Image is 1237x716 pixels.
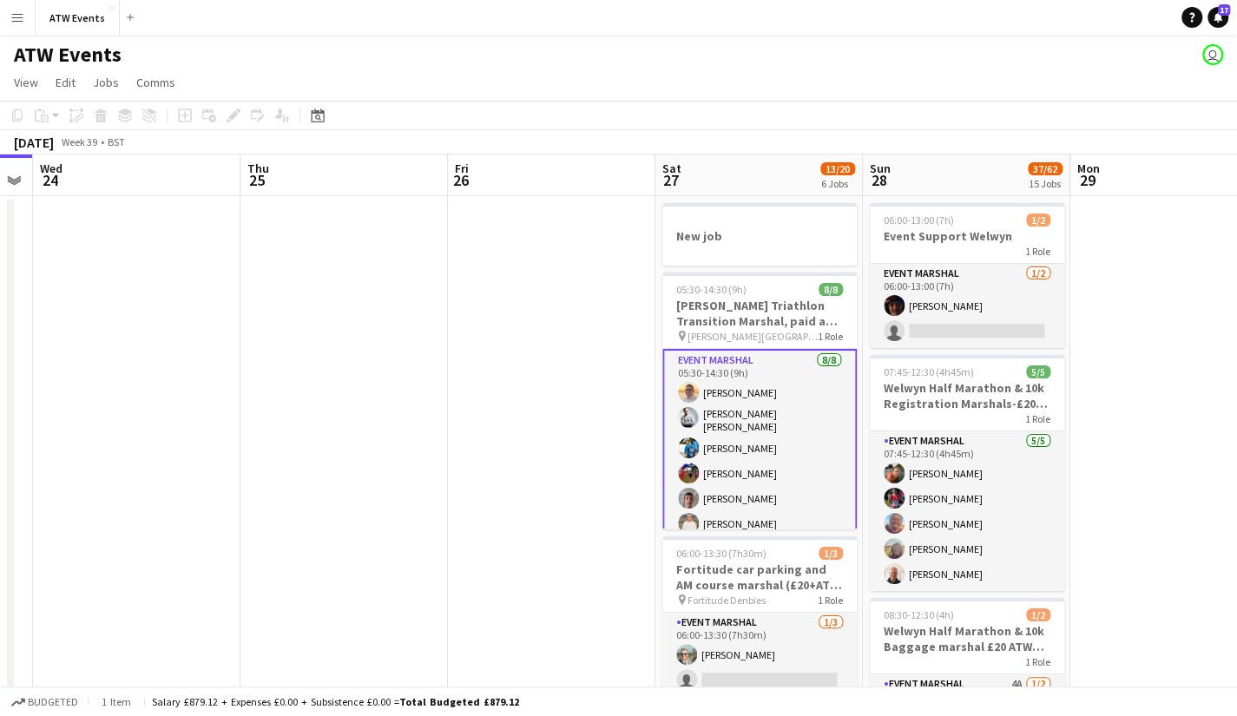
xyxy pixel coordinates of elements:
app-card-role: Event Marshal5/507:45-12:30 (4h45m)[PERSON_NAME][PERSON_NAME][PERSON_NAME][PERSON_NAME][PERSON_NAME] [870,431,1064,591]
span: Edit [56,75,76,90]
span: 27 [660,170,681,190]
span: 06:00-13:30 (7h30m) [676,547,767,560]
span: 25 [245,170,269,190]
span: Fri [455,161,469,176]
span: [PERSON_NAME][GEOGRAPHIC_DATA] [688,330,818,343]
h3: Welwyn Half Marathon & 10k Registration Marshals-£20 ATW credits per hour [870,380,1064,411]
span: Mon [1077,161,1100,176]
button: ATW Events [36,1,120,35]
h1: ATW Events [14,42,122,68]
span: Thu [247,161,269,176]
div: 15 Jobs [1029,177,1062,190]
a: Jobs [86,71,126,94]
span: Week 39 [57,135,101,148]
h3: New job [662,228,857,244]
span: 06:00-13:00 (7h) [884,213,954,227]
span: Sat [662,161,681,176]
h3: Fortitude car parking and AM course marshal (£20+ATW free race or Hourly) [662,562,857,593]
app-job-card: 06:00-13:00 (7h)1/2Event Support Welwyn1 RoleEvent Marshal1/206:00-13:00 (7h)[PERSON_NAME] [870,203,1064,348]
div: [DATE] [14,134,54,151]
app-card-role: Event Marshal1/206:00-13:00 (7h)[PERSON_NAME] [870,264,1064,348]
a: 17 [1207,7,1228,28]
span: Fortitude Denbies [688,594,766,607]
span: Wed [40,161,63,176]
a: Edit [49,71,82,94]
h3: Event Support Welwyn [870,228,1064,244]
button: Budgeted [9,693,81,712]
span: 1 Role [1025,412,1050,425]
h3: [PERSON_NAME] Triathlon Transition Marshal, paid at £12.21 per hour (over 21) [662,298,857,329]
span: 1 Role [1025,245,1050,258]
span: 24 [37,170,63,190]
span: 13/20 [820,162,855,175]
span: 26 [452,170,469,190]
span: 1 item [95,695,137,708]
span: 05:30-14:30 (9h) [676,283,747,296]
span: 1/2 [1026,608,1050,621]
a: Comms [129,71,182,94]
app-job-card: New job [662,203,857,266]
span: 1 Role [818,330,843,343]
span: 37/62 [1028,162,1063,175]
span: 1/2 [1026,213,1050,227]
span: 1/3 [819,547,843,560]
span: View [14,75,38,90]
h3: Welwyn Half Marathon & 10k Baggage marshal £20 ATW credits per hour [870,623,1064,654]
span: Jobs [93,75,119,90]
span: Budgeted [28,696,78,708]
app-user-avatar: James Shipley [1202,44,1223,65]
span: Total Budgeted £879.12 [399,695,519,708]
span: 07:45-12:30 (4h45m) [884,365,974,378]
div: BST [108,135,125,148]
app-card-role: Event Marshal8/805:30-14:30 (9h)[PERSON_NAME][PERSON_NAME] [PERSON_NAME][PERSON_NAME][PERSON_NAME... [662,349,857,598]
span: 29 [1075,170,1100,190]
span: 1 Role [818,594,843,607]
span: 5/5 [1026,365,1050,378]
span: 17 [1218,4,1230,16]
a: View [7,71,45,94]
app-job-card: 05:30-14:30 (9h)8/8[PERSON_NAME] Triathlon Transition Marshal, paid at £12.21 per hour (over 21) ... [662,273,857,529]
app-job-card: 07:45-12:30 (4h45m)5/5Welwyn Half Marathon & 10k Registration Marshals-£20 ATW credits per hour1 ... [870,355,1064,591]
span: Sun [870,161,891,176]
span: Comms [136,75,175,90]
div: Salary £879.12 + Expenses £0.00 + Subsistence £0.00 = [152,695,519,708]
div: 6 Jobs [821,177,854,190]
span: 08:30-12:30 (4h) [884,608,954,621]
span: 8/8 [819,283,843,296]
span: 28 [867,170,891,190]
span: 1 Role [1025,655,1050,668]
